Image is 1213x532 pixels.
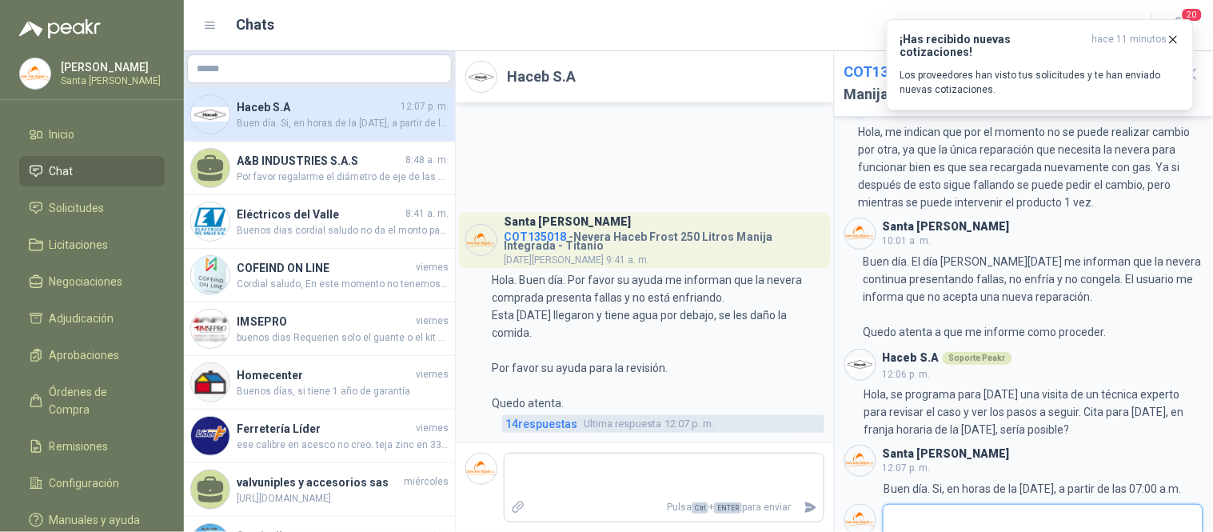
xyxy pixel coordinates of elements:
p: Buen día. El día [PERSON_NAME][DATE] me informan que la nevera continua presentando fallas, no en... [864,253,1203,341]
label: Adjuntar archivos [505,494,532,522]
a: valvuniples y accesorios sasmiércoles[URL][DOMAIN_NAME] [184,463,455,517]
span: Ctrl [692,502,708,514]
span: Manuales y ayuda [50,511,141,529]
h4: Ferretería Líder [237,420,413,438]
p: Pulsa + para enviar [532,494,798,522]
p: Hola. Buen día. Por favor su ayuda me informan que la nevera comprada presenta fallas y no está e... [492,271,824,412]
span: viernes [416,260,449,275]
img: Company Logo [191,202,229,241]
span: Buenos días, si tiene 1 año de garantía [237,384,449,399]
img: Company Logo [191,95,229,134]
span: Chat [50,162,74,180]
span: Por favor regalarme el diámetro de eje de las chumacera por favor. [237,170,449,185]
a: Company LogoFerretería Líderviernesese calibre en acesco no creo. teja zinc en 33/34 o en 35 [184,410,455,463]
a: Órdenes de Compra [19,377,165,425]
span: Configuración [50,474,120,492]
span: hace 11 minutos [1092,33,1167,58]
span: viernes [416,367,449,382]
a: Negociaciones [19,266,165,297]
span: 14 respuesta s [505,415,577,433]
span: Buenos dias cordial saludo no da el monto para despacho gracias [237,223,449,238]
img: Company Logo [20,58,50,89]
a: Company LogoCOFEIND ON LINEviernesCordial saludo, En este momento no tenemos unidades disponibles... [184,249,455,302]
img: Company Logo [845,446,876,476]
img: Company Logo [191,363,229,402]
span: [DATE][PERSON_NAME] 9:26 a. m. [883,106,1028,118]
h2: Haceb S.A [507,66,576,88]
a: 14respuestasUltima respuesta12:07 p. m. [502,415,824,433]
span: Solicitudes [50,199,105,217]
span: Ultima respuesta [584,416,661,432]
a: Company LogoHaceb S.A12:07 p. m.Buen día. Si, en horas de la [DATE], a partir de las 07:00 a.m. [184,88,455,142]
span: 20 [1181,7,1203,22]
span: Adjudicación [50,310,114,327]
h3: Haceb S.A [883,354,940,362]
span: viernes [416,314,449,329]
span: miércoles [404,474,449,490]
img: Company Logo [845,350,876,380]
h3: Santa [PERSON_NAME] [883,450,1010,458]
span: COT135018 [844,63,921,80]
span: [DATE][PERSON_NAME] 9:41 a. m. [504,254,649,266]
h4: IMSEPRO [237,313,413,330]
a: Configuración [19,468,165,498]
a: Aprobaciones [19,340,165,370]
h4: Eléctricos del Valle [237,206,402,223]
button: Enviar [797,494,824,522]
span: 10:01 a. m. [883,235,932,246]
div: Soporte Peakr [943,352,1012,365]
h4: COFEIND ON LINE [237,259,413,277]
p: Los proveedores han visto tus solicitudes y te han enviado nuevas cotizaciones. [900,68,1180,97]
h2: - Nevera Haceb Frost 250 Litros Manija Integrada - Titanio [844,61,1168,106]
img: Company Logo [191,417,229,455]
span: Negociaciones [50,273,123,290]
p: Hola, me indican que por el momento no se puede realizar cambio por otra, ya que la única reparac... [858,123,1203,211]
span: 12:07 p. m. [883,462,931,474]
span: buenos dias Requerien solo el guante o el kit completo , con pruebas de testeo incluido muchas gr... [237,330,449,346]
a: Company LogoHomecenterviernesBuenos días, si tiene 1 año de garantía [184,356,455,410]
a: Company LogoIMSEPROviernesbuenos dias Requerien solo el guante o el kit completo , con pruebas de... [184,302,455,356]
p: Buen día. Si, en horas de la [DATE], a partir de las 07:00 a.m. [884,480,1182,498]
span: Órdenes de Compra [50,383,150,418]
span: 12:07 p. m. [584,416,714,432]
p: Santa [PERSON_NAME] [61,76,161,86]
a: Licitaciones [19,230,165,260]
h3: Santa [PERSON_NAME] [883,222,1010,231]
h4: Homecenter [237,366,413,384]
img: Company Logo [466,62,497,92]
h4: A&B INDUSTRIES S.A.S [237,152,402,170]
img: Logo peakr [19,19,101,38]
h3: Santa [PERSON_NAME] [504,218,631,226]
a: Company LogoEléctricos del Valle8:41 a. m.Buenos dias cordial saludo no da el monto para despacho... [184,195,455,249]
img: Company Logo [191,256,229,294]
span: ENTER [714,502,742,514]
span: 12:07 p. m. [401,99,449,114]
span: Licitaciones [50,236,109,254]
a: Chat [19,156,165,186]
span: COT135018 [504,230,566,243]
h3: ¡Has recibido nuevas cotizaciones! [900,33,1086,58]
h4: - Nevera Haceb Frost 250 Litros Manija Integrada - Titanio [504,226,824,250]
span: Inicio [50,126,75,143]
span: 12:06 p. m. [883,369,931,380]
span: Cordial saludo, En este momento no tenemos unidades disponibles del equipo solicitado, por ende p... [237,277,449,292]
span: Aprobaciones [50,346,120,364]
p: Hola, se programa para [DATE] una visita de un técnica experto para revisar el caso y ver los pas... [864,386,1203,438]
span: viernes [416,421,449,436]
span: [URL][DOMAIN_NAME] [237,491,449,506]
img: Company Logo [191,310,229,348]
p: [PERSON_NAME] [61,62,161,73]
button: ¡Has recibido nuevas cotizaciones!hace 11 minutos Los proveedores han visto tus solicitudes y te ... [887,19,1194,110]
h4: Haceb S.A [237,98,397,116]
a: Inicio [19,119,165,150]
button: 20 [1165,11,1194,40]
a: Adjudicación [19,303,165,334]
span: 8:48 a. m. [405,153,449,168]
img: Company Logo [466,225,497,255]
span: 8:41 a. m. [405,206,449,222]
a: Solicitudes [19,193,165,223]
h4: valvuniples y accesorios sas [237,474,401,491]
h1: Chats [237,14,275,36]
img: Company Logo [845,218,876,249]
img: Company Logo [466,454,497,484]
